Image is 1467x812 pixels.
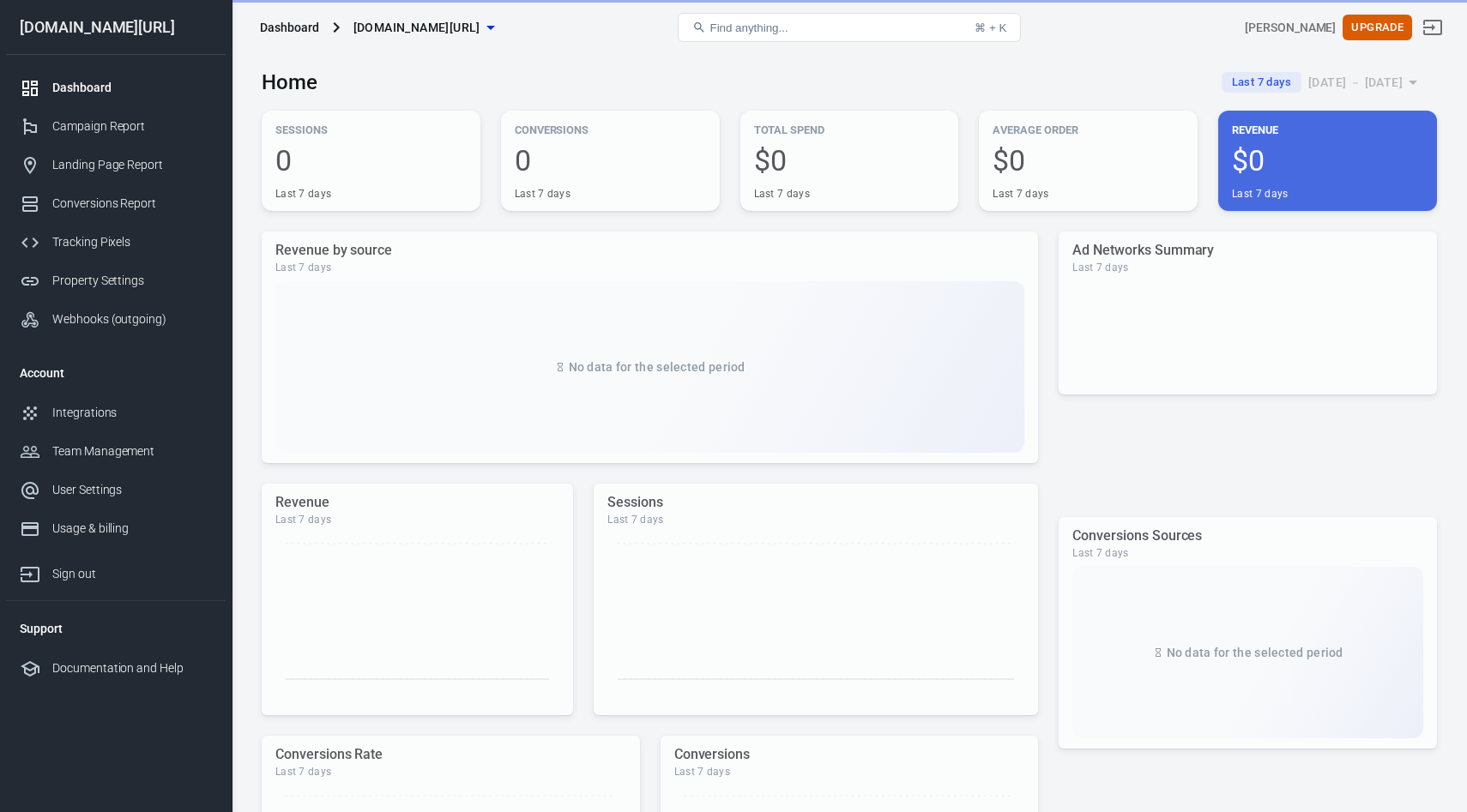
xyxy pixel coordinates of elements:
a: Dashboard [6,69,226,107]
li: Account [6,352,226,394]
span: Find anything... [709,21,788,34]
div: [DOMAIN_NAME][URL] [6,20,226,35]
div: Documentation and Help [52,659,212,677]
div: Sign out [52,565,212,583]
a: Property Settings [6,262,226,300]
button: Upgrade [1343,15,1412,41]
a: Tracking Pixels [6,223,226,262]
a: Integrations [6,394,226,432]
span: gearlytix.com/simracing-fanatec [353,17,480,39]
a: Sign out [6,548,226,593]
div: Webhooks (outgoing) [52,310,212,328]
h3: Home [262,70,317,94]
div: User Settings [52,481,212,499]
div: Landing Page Report [52,156,212,174]
div: Dashboard [260,19,319,36]
div: Property Settings [52,272,212,290]
a: Campaign Report [6,107,226,146]
button: [DOMAIN_NAME][URL] [347,12,501,44]
a: Team Management [6,432,226,471]
li: Support [6,608,226,649]
a: Sign out [1412,7,1453,48]
a: User Settings [6,471,226,509]
div: Account id: jpAhHtDX [1245,19,1336,37]
div: Dashboard [52,79,212,97]
button: Find anything...⌘ + K [678,13,1021,42]
div: Team Management [52,442,212,460]
a: Webhooks (outgoing) [6,300,226,339]
a: Conversions Report [6,184,226,223]
a: Usage & billing [6,509,226,548]
div: Conversions Report [52,195,212,213]
div: Integrations [52,404,212,422]
a: Landing Page Report [6,146,226,184]
div: Campaign Report [52,117,212,135]
div: ⌘ + K [975,21,1006,34]
div: Usage & billing [52,520,212,538]
div: Tracking Pixels [52,233,212,251]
